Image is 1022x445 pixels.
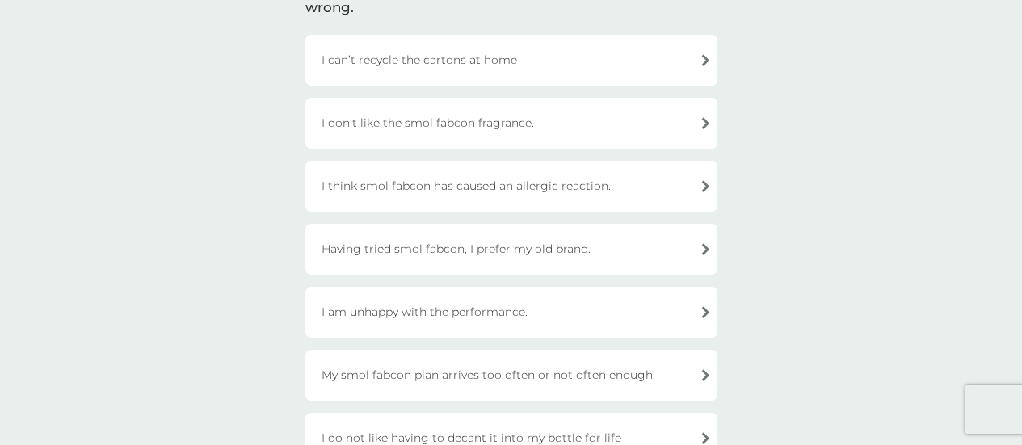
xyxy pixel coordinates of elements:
[305,98,717,149] div: I don't like the smol fabcon fragrance.
[305,287,717,338] div: I am unhappy with the performance.
[305,161,717,212] div: I think smol fabcon has caused an allergic reaction.
[305,350,717,401] div: My smol fabcon plan arrives too often or not often enough.
[305,224,717,275] div: Having tried smol fabcon, I prefer my old brand.
[305,35,717,86] div: I can’t recycle the cartons at home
